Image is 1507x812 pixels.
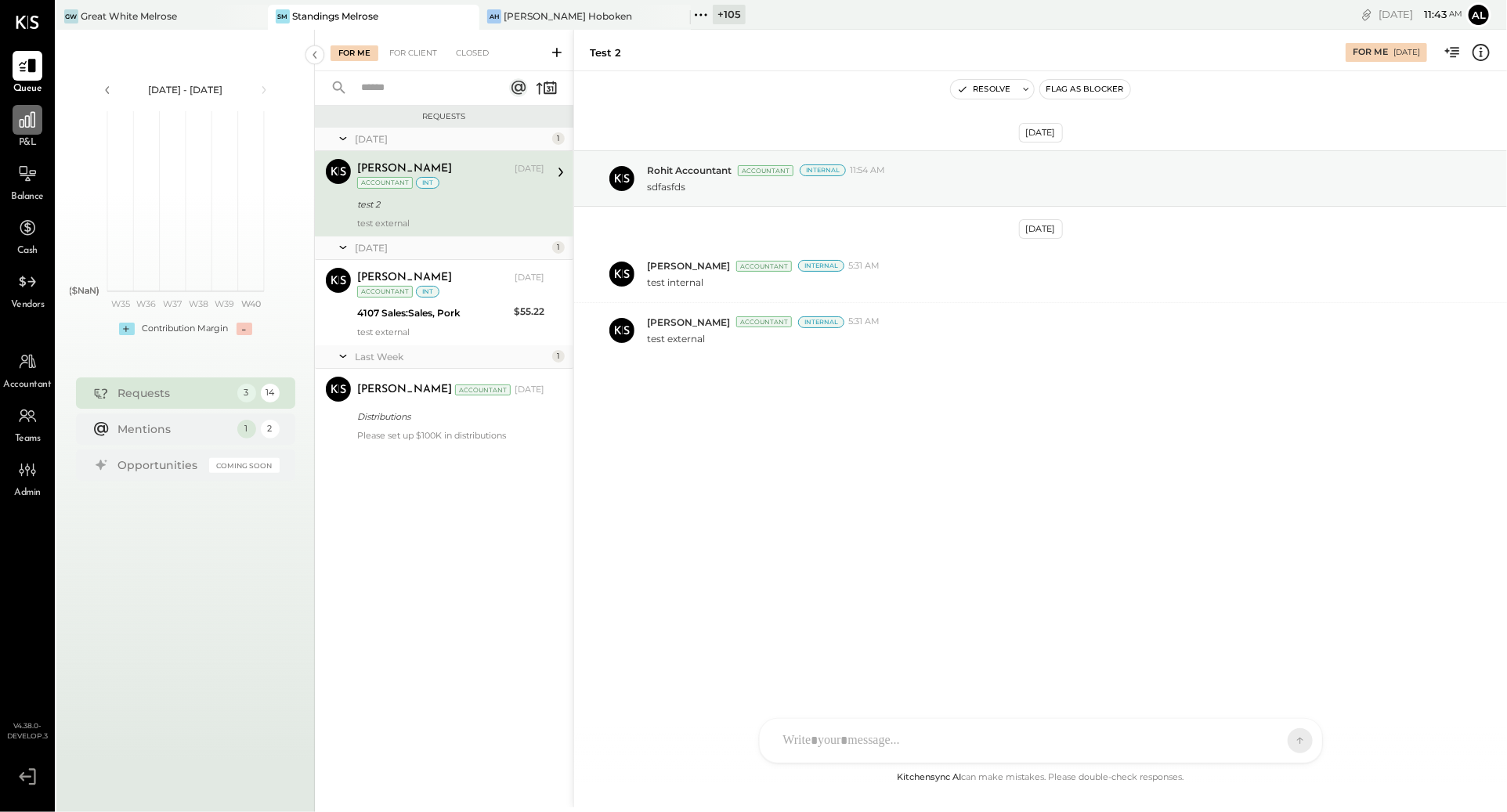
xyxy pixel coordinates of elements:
span: [PERSON_NAME] [647,316,730,329]
div: Internal [800,164,846,176]
div: Internal [798,316,844,328]
a: Accountant [1,347,54,392]
div: [PERSON_NAME] [357,161,452,177]
div: [DATE] [515,384,544,396]
button: Flag as Blocker [1040,80,1130,99]
div: $55.22 [514,304,544,319]
div: Distributions [357,409,540,424]
div: 1 [552,350,565,363]
div: Accountant [357,177,413,189]
span: Vendors [11,298,45,312]
a: P&L [1,105,54,150]
a: Teams [1,401,54,446]
p: sdfasfds [647,180,685,193]
div: int [416,286,439,298]
div: [DATE] [1379,7,1462,22]
div: 4107 Sales:Sales, Pork [357,305,509,321]
button: Resolve [951,80,1017,99]
span: Teams [15,432,41,446]
span: Queue [13,82,42,96]
div: 1 [552,241,565,254]
div: test 2 [590,45,621,60]
div: test 2 [357,197,540,212]
div: Requests [118,385,229,401]
div: [DATE] [1393,47,1420,58]
div: Coming Soon [209,458,280,473]
div: [PERSON_NAME] Hoboken [504,9,632,23]
p: test internal [647,276,703,289]
a: Cash [1,213,54,258]
div: AH [487,9,501,23]
div: 1 [237,420,256,438]
span: Accountant [4,378,52,392]
span: 11:54 AM [850,164,885,177]
div: Mentions [118,421,229,437]
text: W36 [136,298,156,309]
div: For Me [1353,46,1388,59]
button: Al [1466,2,1491,27]
span: P&L [19,136,37,150]
div: + [119,323,135,335]
div: 2 [261,420,280,438]
div: Contribution Margin [143,323,229,335]
div: Great White Melrose [81,9,177,23]
text: W40 [240,298,260,309]
p: test external [647,332,705,345]
text: ($NaN) [69,285,99,296]
div: 3 [237,384,256,402]
div: - [237,323,252,335]
div: test external [357,218,544,229]
span: Admin [14,486,41,500]
div: Standings Melrose [292,9,378,23]
div: 1 [552,132,565,145]
div: [DATE] - [DATE] [119,83,252,96]
div: [DATE] [1019,219,1063,239]
text: W37 [163,298,182,309]
div: [DATE] [515,272,544,284]
div: Opportunities [118,457,201,473]
div: Accountant [455,384,511,395]
div: Closed [448,45,497,61]
span: 5:31 AM [848,316,880,328]
a: Queue [1,51,54,96]
div: [DATE] [355,241,548,254]
div: [DATE] [1019,123,1063,143]
a: Balance [1,159,54,204]
span: Cash [17,244,38,258]
div: Requests [323,111,566,122]
div: [PERSON_NAME] [357,382,452,398]
text: W39 [215,298,234,309]
a: Vendors [1,267,54,312]
div: [PERSON_NAME] [357,270,452,286]
div: Accountant [736,316,792,327]
div: For Client [381,45,445,61]
div: int [416,177,439,189]
div: Last Week [355,350,548,363]
div: + 105 [713,5,746,24]
text: W35 [110,298,129,309]
span: Rohit Accountant [647,164,732,177]
div: Accountant [736,261,792,272]
text: W38 [189,298,208,309]
div: [DATE] [515,163,544,175]
div: For Me [331,45,378,61]
div: copy link [1359,6,1375,23]
div: Accountant [738,165,793,176]
span: [PERSON_NAME] [647,259,730,272]
span: 5:31 AM [848,260,880,272]
a: Admin [1,455,54,500]
div: SM [276,9,290,23]
div: GW [64,9,78,23]
div: test external [357,327,544,337]
div: Please set up $100K in distributions [357,430,544,441]
div: 14 [261,384,280,402]
div: Internal [798,260,844,272]
div: [DATE] [355,132,548,146]
div: Accountant [357,286,413,298]
span: Balance [11,190,44,204]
